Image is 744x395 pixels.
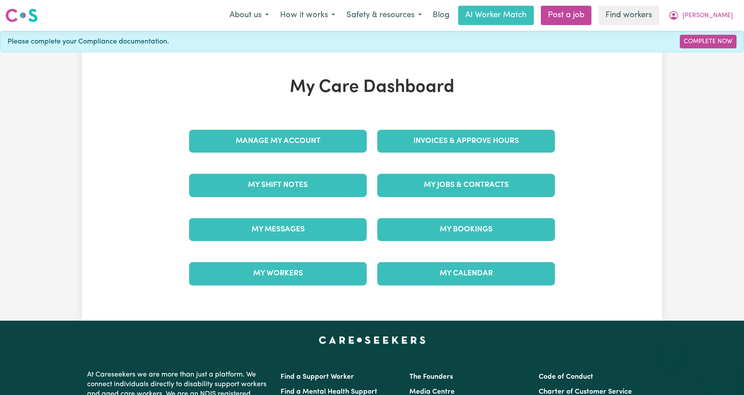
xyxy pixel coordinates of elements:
[458,6,534,25] a: AI Worker Match
[224,6,274,25] button: About us
[281,373,354,380] a: Find a Support Worker
[189,218,367,241] a: My Messages
[539,373,593,380] a: Code of Conduct
[663,339,681,356] iframe: Close message
[682,11,733,21] span: [PERSON_NAME]
[680,35,737,48] a: Complete Now
[341,6,427,25] button: Safety & resources
[409,373,453,380] a: The Founders
[598,6,659,25] a: Find workers
[319,336,426,344] a: Careseekers home page
[377,130,555,153] a: Invoices & Approve Hours
[5,5,38,26] a: Careseekers logo
[427,6,455,25] a: Blog
[189,262,367,285] a: My Workers
[7,37,169,47] span: Please complete your Compliance documentation.
[5,7,38,23] img: Careseekers logo
[709,360,737,388] iframe: Button to launch messaging window
[189,174,367,197] a: My Shift Notes
[377,174,555,197] a: My Jobs & Contracts
[189,130,367,153] a: Manage My Account
[377,262,555,285] a: My Calendar
[274,6,341,25] button: How it works
[184,77,560,98] h1: My Care Dashboard
[663,6,739,25] button: My Account
[541,6,591,25] a: Post a job
[377,218,555,241] a: My Bookings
